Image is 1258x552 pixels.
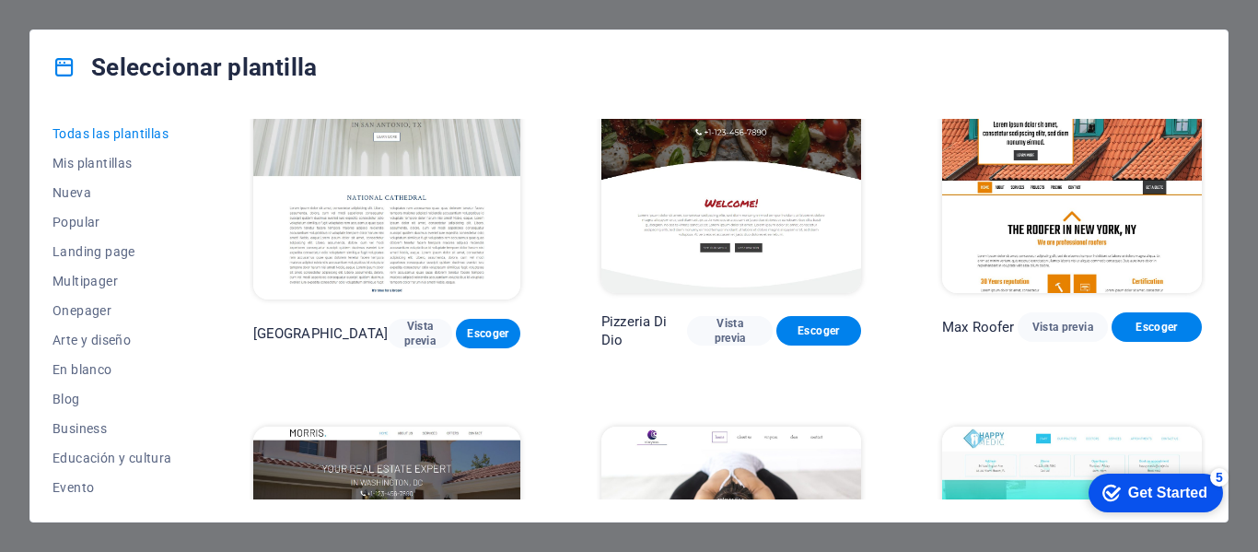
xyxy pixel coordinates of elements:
button: Landing page [52,237,172,266]
p: [GEOGRAPHIC_DATA] [253,324,388,343]
span: Arte y diseño [52,333,172,347]
button: Arte y diseño [52,325,172,355]
span: Popular [52,215,172,229]
button: Nueva [52,178,172,207]
span: Escoger [1126,320,1187,335]
span: Educación y cultura [52,451,172,465]
span: Nueva [52,185,172,200]
img: Max Roofer [942,53,1202,293]
button: Escoger [1112,312,1202,342]
span: Vista previa [702,316,757,346]
button: Mis plantillas [52,148,172,178]
span: Vista previa [402,319,437,348]
button: Escoger [456,319,520,348]
button: En blanco [52,355,172,384]
button: Vista previa [388,319,452,348]
span: Onepager [52,303,172,318]
span: Escoger [471,326,506,341]
span: Blog [52,392,172,406]
button: Escoger [776,316,861,346]
span: Todas las plantillas [52,126,172,141]
span: Landing page [52,244,172,259]
div: Get Started 5 items remaining, 0% complete [15,9,149,48]
button: Vista previa [687,316,772,346]
h4: Seleccionar plantilla [52,53,317,82]
span: Evento [52,480,172,495]
button: Blog [52,384,172,414]
button: Onepager [52,296,172,325]
button: Multipager [52,266,172,296]
span: Mis plantillas [52,156,172,170]
button: Vista previa [1018,312,1108,342]
span: Vista previa [1032,320,1093,335]
button: Business [52,414,172,443]
img: National Cathedral [253,53,520,300]
span: En blanco [52,362,172,377]
div: Get Started [54,20,134,37]
button: Todas las plantillas [52,119,172,148]
span: Multipager [52,274,172,288]
span: Business [52,421,172,436]
img: Pizzeria Di Dio [601,53,861,293]
button: Popular [52,207,172,237]
span: Escoger [791,323,846,338]
button: Evento [52,473,172,502]
div: 5 [136,4,155,22]
button: Educación y cultura [52,443,172,473]
p: Pizzeria Di Dio [601,312,687,349]
p: Max Roofer [942,318,1014,336]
